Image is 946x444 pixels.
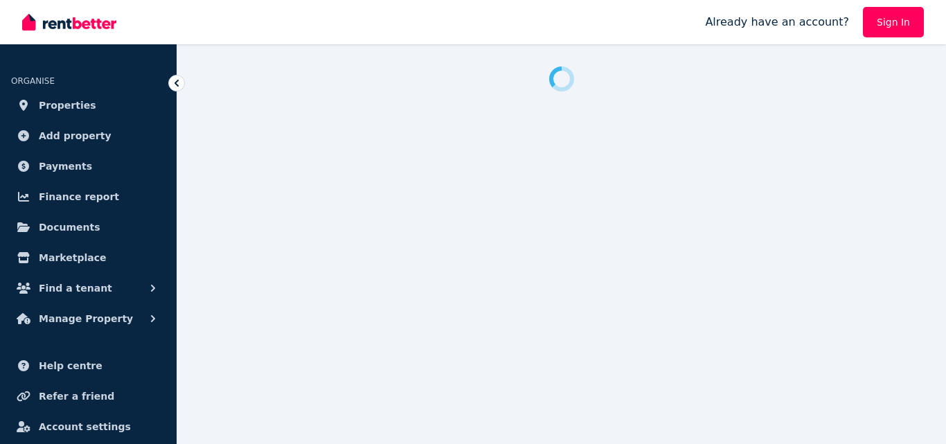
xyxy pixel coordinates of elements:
a: Marketplace [11,244,166,272]
button: Manage Property [11,305,166,332]
span: Payments [39,158,92,175]
span: Find a tenant [39,280,112,296]
a: Sign In [863,7,924,37]
a: Refer a friend [11,382,166,410]
span: Marketplace [39,249,106,266]
span: Account settings [39,418,131,435]
img: RentBetter [22,12,116,33]
span: Help centre [39,357,102,374]
span: Finance report [39,188,119,205]
span: Properties [39,97,96,114]
span: ORGANISE [11,76,55,86]
span: Already have an account? [705,14,849,30]
a: Help centre [11,352,166,380]
span: Add property [39,127,111,144]
a: Payments [11,152,166,180]
a: Add property [11,122,166,150]
a: Finance report [11,183,166,211]
span: Documents [39,219,100,236]
button: Find a tenant [11,274,166,302]
a: Properties [11,91,166,119]
a: Account settings [11,413,166,441]
span: Manage Property [39,310,133,327]
span: Refer a friend [39,388,114,405]
a: Documents [11,213,166,241]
